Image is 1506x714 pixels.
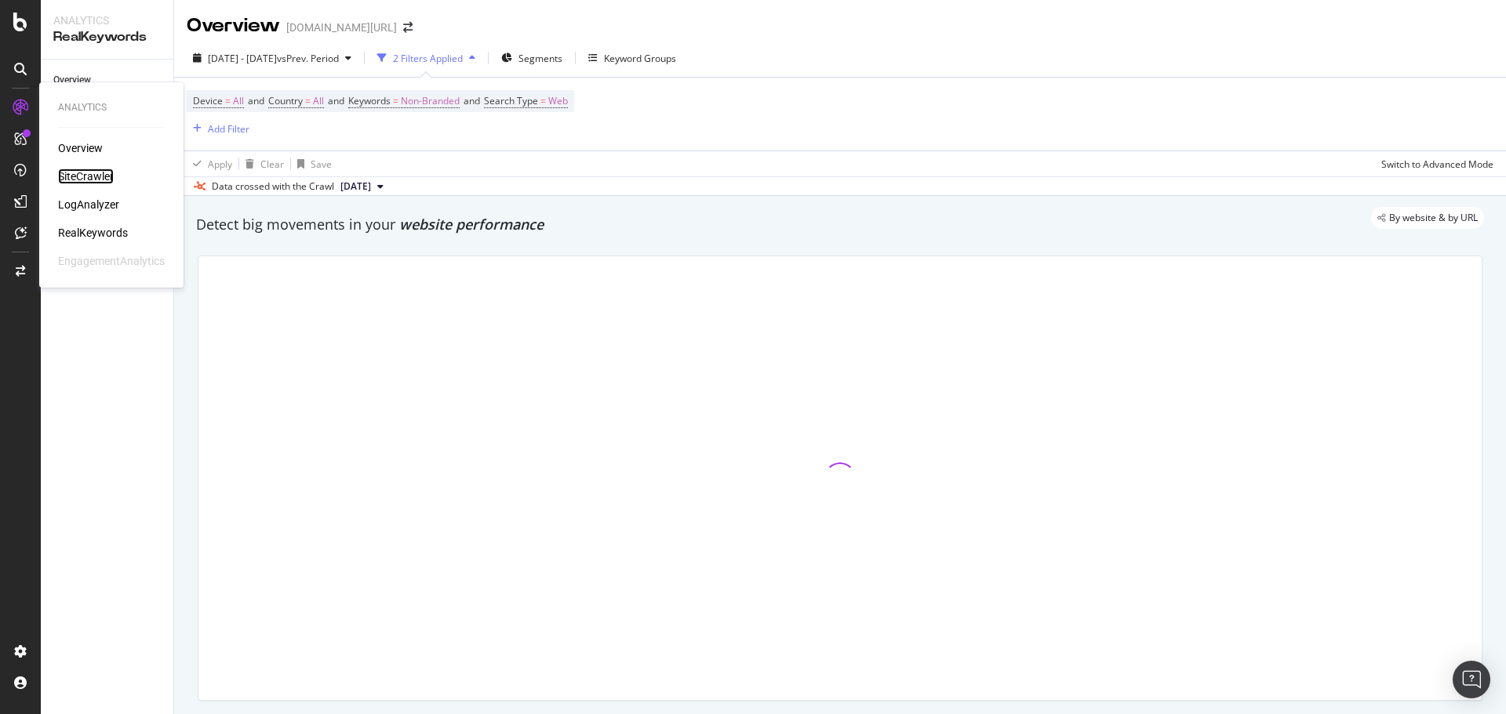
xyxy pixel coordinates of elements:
span: All [313,90,324,112]
div: arrow-right-arrow-left [403,22,413,33]
span: Search Type [484,94,538,107]
div: 2 Filters Applied [393,52,463,65]
span: = [540,94,546,107]
span: Keywords [348,94,391,107]
span: By website & by URL [1389,213,1478,223]
a: RealKeywords [58,225,128,241]
a: Overview [53,72,162,89]
span: 2025 May. 5th [340,179,371,194]
div: EngagementAnalytics [58,253,165,269]
div: Keyword Groups [604,52,676,65]
span: Non-Branded [401,90,460,112]
button: Apply [187,151,232,176]
div: Analytics [58,101,165,114]
div: Apply [208,158,232,171]
div: [DOMAIN_NAME][URL] [286,20,397,35]
span: Country [268,94,303,107]
div: Data crossed with the Crawl [212,179,334,194]
div: legacy label [1371,207,1484,229]
div: Overview [53,72,91,89]
button: [DATE] - [DATE]vsPrev. Period [187,45,358,71]
button: Segments [495,45,569,71]
button: Keyword Groups [582,45,682,71]
button: Save [291,151,332,176]
span: [DATE] - [DATE] [208,52,277,65]
button: Add Filter [187,119,249,138]
div: Add Filter [208,122,249,136]
a: Overview [58,140,103,156]
div: Save [311,158,332,171]
span: = [393,94,398,107]
div: RealKeywords [53,28,161,46]
div: Switch to Advanced Mode [1381,158,1493,171]
button: 2 Filters Applied [371,45,482,71]
a: LogAnalyzer [58,197,119,212]
div: Analytics [53,13,161,28]
span: Web [548,90,568,112]
span: and [464,94,480,107]
a: SiteCrawler [58,169,114,184]
span: vs Prev. Period [277,52,339,65]
button: Clear [239,151,284,176]
div: Open Intercom Messenger [1453,661,1490,698]
button: [DATE] [334,177,390,196]
div: Clear [260,158,284,171]
span: = [305,94,311,107]
span: = [225,94,231,107]
button: Switch to Advanced Mode [1375,151,1493,176]
span: All [233,90,244,112]
span: and [328,94,344,107]
span: Segments [518,52,562,65]
span: and [248,94,264,107]
div: Overview [187,13,280,39]
span: Device [193,94,223,107]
